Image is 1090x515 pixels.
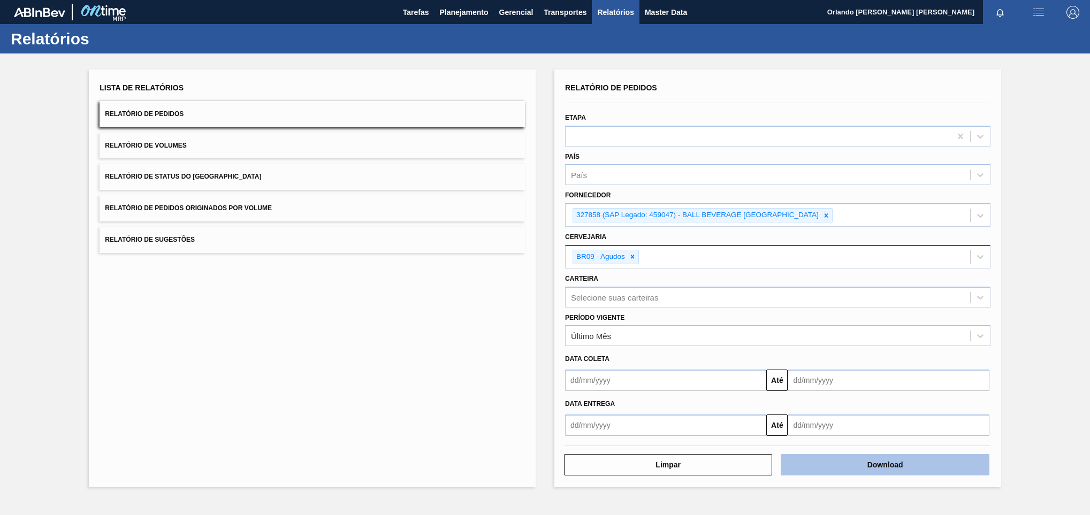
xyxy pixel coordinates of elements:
[645,6,687,19] span: Master Data
[565,314,624,321] label: Período Vigente
[105,142,186,149] span: Relatório de Volumes
[439,6,488,19] span: Planejamento
[105,110,184,118] span: Relatório de Pedidos
[1032,6,1045,19] img: userActions
[766,414,788,436] button: Até
[565,414,766,436] input: dd/mm/yyyy
[105,236,195,243] span: Relatório de Sugestões
[565,153,580,160] label: País
[573,250,627,264] div: BR09 - Agudos
[105,173,261,180] span: Relatório de Status do [GEOGRAPHIC_DATA]
[565,275,598,282] label: Carteira
[788,370,989,391] input: dd/mm/yyyy
[14,7,65,17] img: TNhmsLtSVTkK8tSr43FrP2fwEKptu5GPRR3wAAAABJRU5ErkJggg==
[573,209,820,222] div: 327858 (SAP Legado: 459047) - BALL BEVERAGE [GEOGRAPHIC_DATA]
[565,83,657,92] span: Relatório de Pedidos
[1066,6,1079,19] img: Logout
[11,33,201,45] h1: Relatórios
[565,233,606,241] label: Cervejaria
[788,414,989,436] input: dd/mm/yyyy
[565,355,609,363] span: Data coleta
[571,293,658,302] div: Selecione suas carteiras
[571,171,587,180] div: País
[564,454,772,475] button: Limpar
[499,6,533,19] span: Gerencial
[565,370,766,391] input: dd/mm/yyyy
[100,101,525,127] button: Relatório de Pedidos
[983,5,1017,20] button: Notificações
[100,133,525,159] button: Relatório de Volumes
[544,6,586,19] span: Transportes
[571,332,611,341] div: Último Mês
[100,227,525,253] button: Relatório de Sugestões
[597,6,634,19] span: Relatórios
[100,83,184,92] span: Lista de Relatórios
[781,454,989,475] button: Download
[403,6,429,19] span: Tarefas
[100,164,525,190] button: Relatório de Status do [GEOGRAPHIC_DATA]
[565,400,615,408] span: Data entrega
[565,191,611,199] label: Fornecedor
[766,370,788,391] button: Até
[565,114,586,121] label: Etapa
[105,204,272,212] span: Relatório de Pedidos Originados por Volume
[100,195,525,221] button: Relatório de Pedidos Originados por Volume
